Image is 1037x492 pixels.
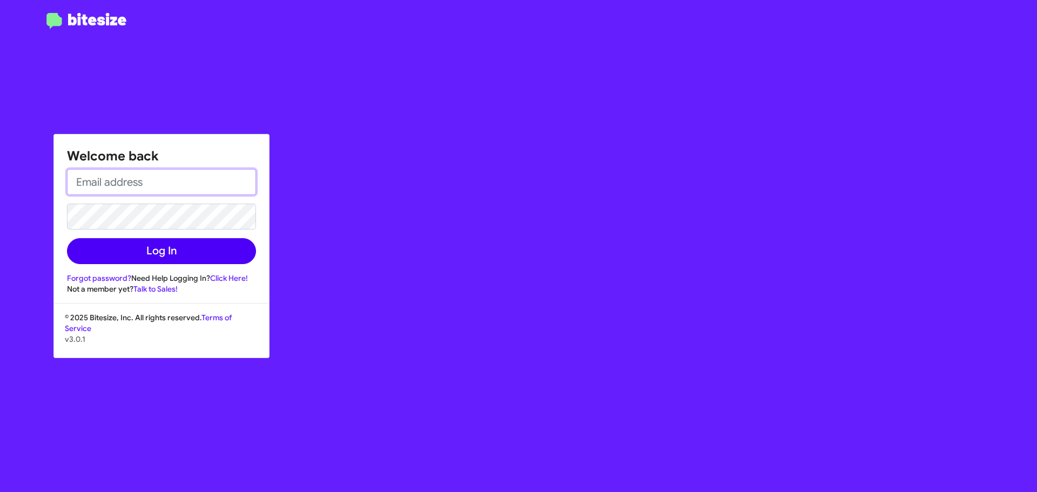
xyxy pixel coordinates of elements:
a: Talk to Sales! [133,284,178,294]
div: © 2025 Bitesize, Inc. All rights reserved. [54,312,269,358]
button: Log In [67,238,256,264]
a: Click Here! [210,273,248,283]
div: Not a member yet? [67,284,256,294]
a: Forgot password? [67,273,131,283]
h1: Welcome back [67,147,256,165]
input: Email address [67,169,256,195]
div: Need Help Logging In? [67,273,256,284]
p: v3.0.1 [65,334,258,345]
